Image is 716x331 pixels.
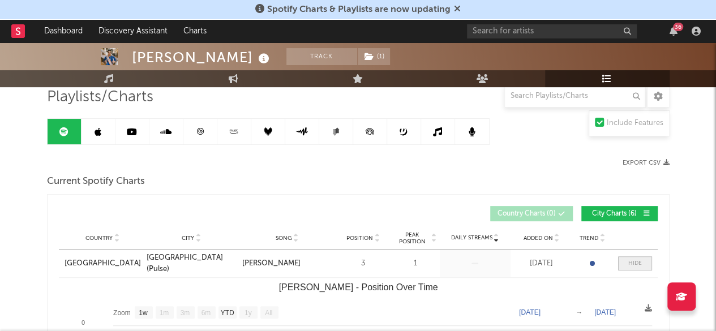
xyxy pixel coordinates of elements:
text: 1w [139,309,148,317]
text: [PERSON_NAME] - Position Over Time [278,282,438,293]
button: City Charts(6) [581,206,658,221]
text: 6m [201,309,211,317]
span: Song [276,235,292,242]
span: Country Charts ( 0 ) [498,210,556,217]
text: All [265,309,272,317]
text: [DATE] [594,308,616,316]
span: ( 1 ) [357,48,391,65]
a: Charts [175,20,215,42]
button: Track [286,48,357,65]
text: [DATE] [519,308,541,316]
div: 36 [673,23,683,31]
a: Dashboard [36,20,91,42]
span: Country [85,235,113,242]
button: 36 [670,27,678,36]
a: [GEOGRAPHIC_DATA] [65,258,141,269]
div: Include Features [607,117,663,130]
div: 1 [395,258,437,269]
input: Search Playlists/Charts [504,85,646,108]
text: 3m [180,309,190,317]
span: City Charts ( 6 ) [589,210,641,217]
a: [GEOGRAPHIC_DATA] (Pulse) [147,252,237,274]
span: Spotify Charts & Playlists are now updating [267,5,451,14]
span: City [182,235,194,242]
text: 1y [244,309,251,317]
text: YTD [220,309,234,317]
div: [DATE] [513,258,570,269]
input: Search for artists [467,24,637,38]
span: Peak Position [395,231,430,245]
button: Country Charts(0) [490,206,573,221]
button: (1) [358,48,390,65]
span: Added On [524,235,553,242]
button: Export CSV [623,160,670,166]
span: Daily Streams [451,234,492,242]
a: Discovery Assistant [91,20,175,42]
div: [PERSON_NAME] [132,48,272,67]
span: Position [346,235,373,242]
div: [PERSON_NAME] [242,258,301,269]
span: Playlists/Charts [47,91,153,104]
div: 3 [338,258,389,269]
text: 1m [159,309,169,317]
span: Trend [580,235,598,242]
text: Zoom [113,309,131,317]
text: 0 [81,319,84,326]
span: Current Spotify Charts [47,175,145,188]
a: [PERSON_NAME] [242,258,332,269]
text: → [576,308,582,316]
span: Dismiss [454,5,461,14]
